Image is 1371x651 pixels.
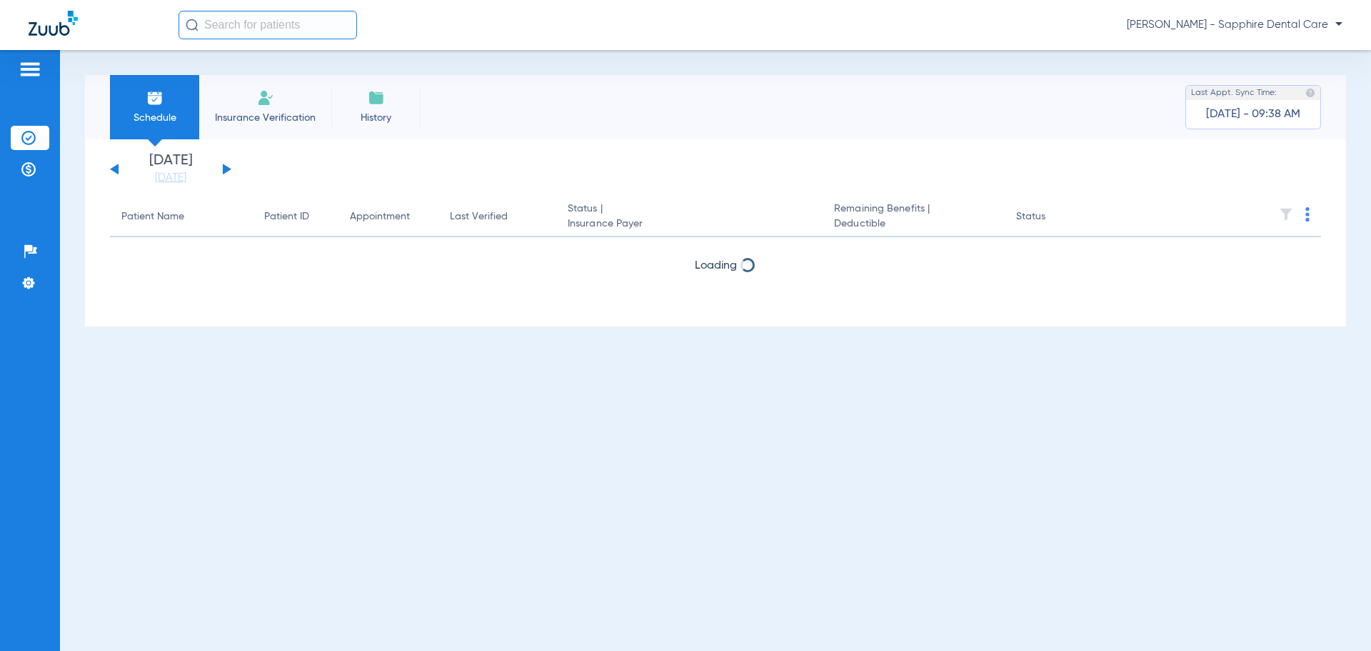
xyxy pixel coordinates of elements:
div: Patient ID [264,209,327,224]
img: Search Icon [186,19,199,31]
a: [DATE] [128,171,214,185]
img: History [368,89,385,106]
span: Last Appt. Sync Time: [1191,86,1277,100]
div: Appointment [350,209,427,224]
div: Patient ID [264,209,309,224]
img: group-dot-blue.svg [1305,207,1310,222]
div: Patient Name [121,209,241,224]
div: Last Verified [450,209,545,224]
div: Patient Name [121,209,184,224]
img: hamburger-icon [19,61,41,78]
span: Schedule [121,111,189,125]
img: Manual Insurance Verification [257,89,274,106]
span: Loading [695,260,737,272]
input: Search for patients [179,11,357,39]
span: [DATE] - 09:38 AM [1206,107,1300,121]
div: Last Verified [450,209,508,224]
span: Deductible [834,217,993,232]
span: Loading [695,298,737,309]
img: Schedule [146,89,164,106]
span: Insurance Payer [568,217,811,232]
span: [PERSON_NAME] - Sapphire Dental Care [1127,18,1342,32]
span: History [342,111,410,125]
li: [DATE] [128,154,214,185]
th: Status [1005,197,1101,237]
th: Status | [556,197,823,237]
th: Remaining Benefits | [823,197,1004,237]
div: Appointment [350,209,410,224]
span: Insurance Verification [210,111,321,125]
img: filter.svg [1279,207,1293,222]
img: Zuub Logo [29,11,78,36]
img: last sync help info [1305,88,1315,98]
